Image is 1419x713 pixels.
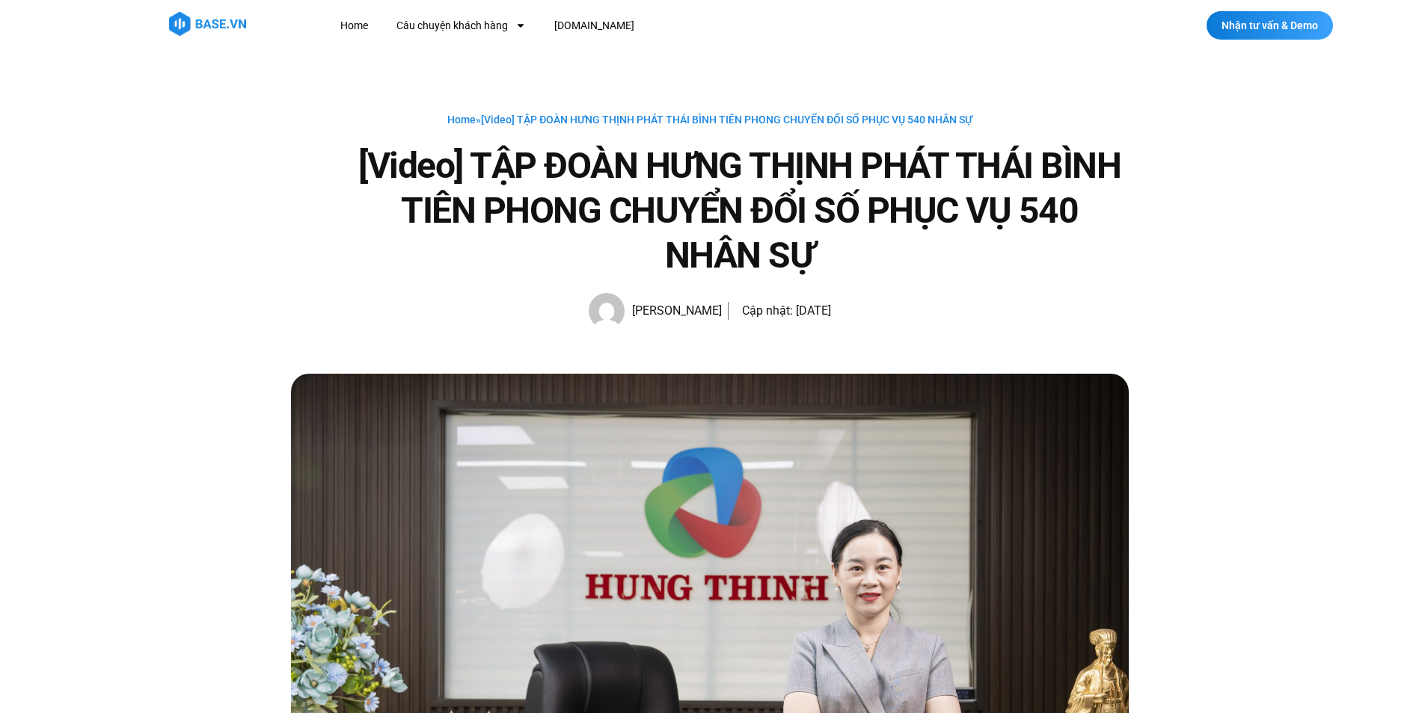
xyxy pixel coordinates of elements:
[351,143,1129,278] h1: [Video] TẬP ĐOÀN HƯNG THỊNH PHÁT THÁI BÌNH TIÊN PHONG CHUYỂN ĐỔI SỐ PHỤC VỤ 540 NHÂN SỰ
[329,12,909,40] nav: Menu
[1207,11,1333,40] a: Nhận tư vấn & Demo
[742,303,793,318] span: Cập nhật:
[1222,20,1318,31] span: Nhận tư vấn & Demo
[589,293,625,329] img: Picture of Hạnh Hoàng
[543,12,646,40] a: [DOMAIN_NAME]
[447,114,476,126] a: Home
[481,114,972,126] span: [Video] TẬP ĐOÀN HƯNG THỊNH PHÁT THÁI BÌNH TIÊN PHONG CHUYỂN ĐỔI SỐ PHỤC VỤ 540 NHÂN SỰ
[589,293,722,329] a: Picture of Hạnh Hoàng [PERSON_NAME]
[625,300,722,321] span: [PERSON_NAME]
[796,303,831,318] time: [DATE]
[329,12,379,40] a: Home
[385,12,537,40] a: Câu chuyện khách hàng
[447,114,972,126] span: »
